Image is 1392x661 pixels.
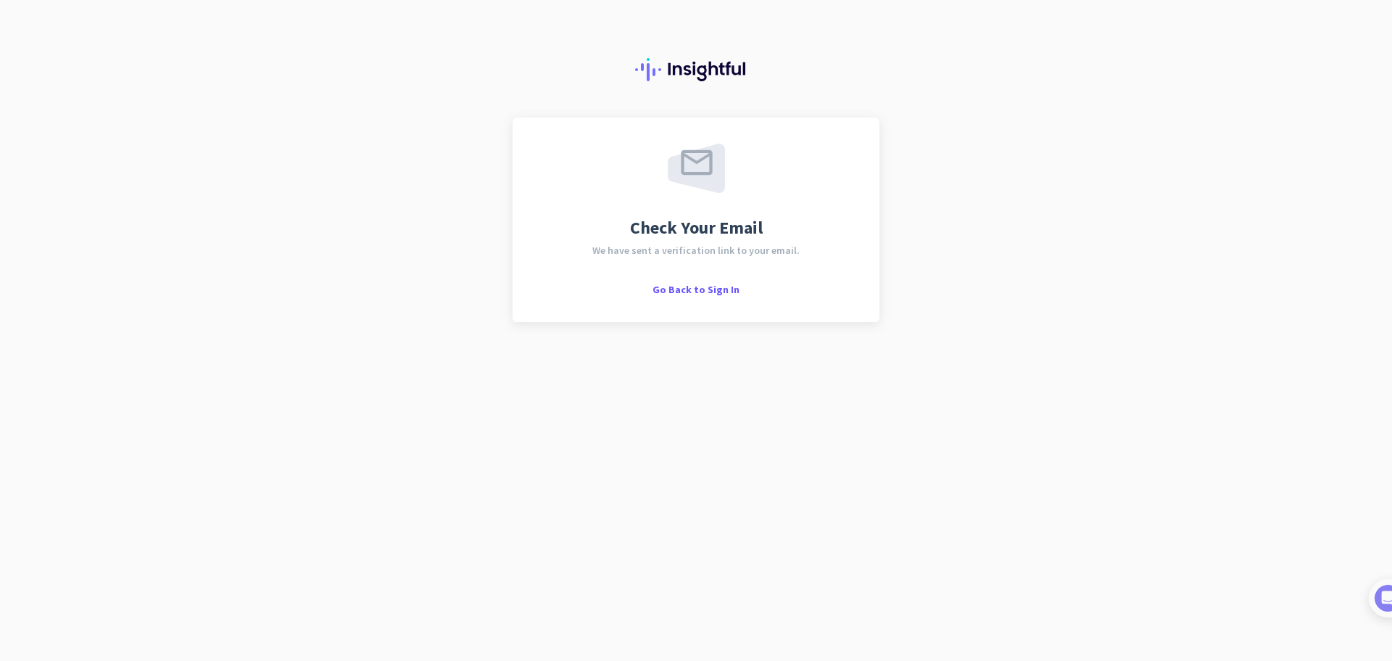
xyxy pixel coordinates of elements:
[630,219,763,237] span: Check Your Email
[668,144,725,193] img: email-sent
[652,283,739,296] span: Go Back to Sign In
[592,245,800,255] span: We have sent a verification link to your email.
[635,58,757,81] img: Insightful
